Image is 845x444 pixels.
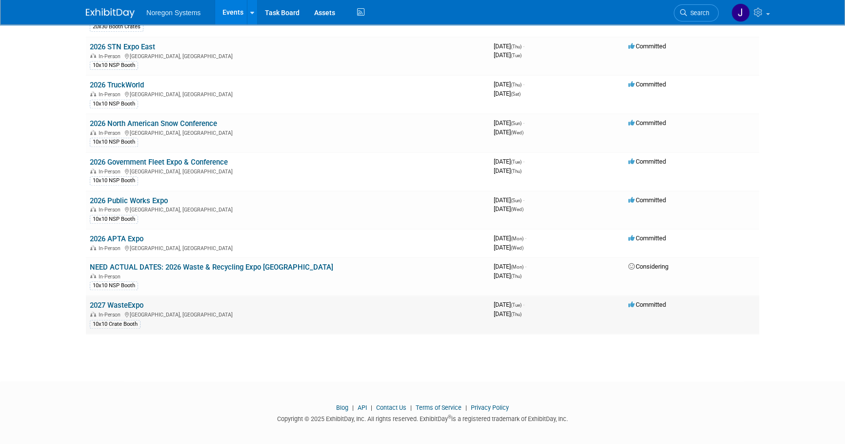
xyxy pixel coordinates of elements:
[511,198,522,203] span: (Sun)
[90,42,155,51] a: 2026 STN Expo East
[628,196,666,204] span: Committed
[511,264,523,270] span: (Mon)
[731,3,750,22] img: Johana Gil
[511,53,522,58] span: (Tue)
[494,158,524,165] span: [DATE]
[90,167,486,175] div: [GEOGRAPHIC_DATA], [GEOGRAPHIC_DATA]
[523,301,524,308] span: -
[511,312,522,317] span: (Thu)
[99,91,123,98] span: In-Person
[628,301,666,308] span: Committed
[674,4,719,21] a: Search
[525,234,526,242] span: -
[628,42,666,50] span: Committed
[494,51,522,59] span: [DATE]
[511,274,522,279] span: (Thu)
[471,404,509,411] a: Privacy Policy
[511,159,522,165] span: (Tue)
[494,310,522,317] span: [DATE]
[99,312,123,318] span: In-Person
[511,91,521,97] span: (Sat)
[494,234,526,242] span: [DATE]
[494,90,521,97] span: [DATE]
[511,207,523,212] span: (Wed)
[448,414,451,420] sup: ®
[99,169,123,175] span: In-Person
[90,52,486,60] div: [GEOGRAPHIC_DATA], [GEOGRAPHIC_DATA]
[90,22,143,31] div: 20x30 Booth Crates
[99,274,123,280] span: In-Person
[687,9,709,17] span: Search
[523,42,524,50] span: -
[494,167,522,174] span: [DATE]
[494,272,522,279] span: [DATE]
[511,236,523,241] span: (Mon)
[90,128,486,136] div: [GEOGRAPHIC_DATA], [GEOGRAPHIC_DATA]
[90,310,486,318] div: [GEOGRAPHIC_DATA], [GEOGRAPHIC_DATA]
[336,404,348,411] a: Blog
[90,215,138,224] div: 10x10 NSP Booth
[494,244,523,251] span: [DATE]
[99,207,123,213] span: In-Person
[90,176,138,185] div: 10x10 NSP Booth
[511,169,522,174] span: (Thu)
[511,302,522,308] span: (Tue)
[416,404,462,411] a: Terms of Service
[628,158,666,165] span: Committed
[525,263,526,270] span: -
[90,207,96,211] img: In-Person Event
[146,9,201,17] span: Noregon Systems
[90,169,96,173] img: In-Person Event
[511,245,523,251] span: (Wed)
[90,91,96,96] img: In-Person Event
[90,234,143,243] a: 2026 APTA Expo
[494,42,524,50] span: [DATE]
[628,119,666,127] span: Committed
[358,404,367,411] a: API
[494,196,524,204] span: [DATE]
[90,263,333,272] a: NEED ACTUAL DATES: 2026 Waste & Recycling Expo [GEOGRAPHIC_DATA]
[90,245,96,250] img: In-Person Event
[90,274,96,278] img: In-Person Event
[628,81,666,88] span: Committed
[90,312,96,317] img: In-Person Event
[90,100,138,108] div: 10x10 NSP Booth
[511,82,522,87] span: (Thu)
[90,281,138,290] div: 10x10 NSP Booth
[494,81,524,88] span: [DATE]
[90,130,96,135] img: In-Person Event
[90,205,486,213] div: [GEOGRAPHIC_DATA], [GEOGRAPHIC_DATA]
[99,245,123,252] span: In-Person
[376,404,406,411] a: Contact Us
[90,81,144,89] a: 2026 TruckWorld
[494,128,523,136] span: [DATE]
[99,53,123,60] span: In-Person
[523,158,524,165] span: -
[494,301,524,308] span: [DATE]
[90,158,228,167] a: 2026 Government Fleet Expo & Conference
[99,130,123,136] span: In-Person
[511,44,522,49] span: (Thu)
[494,119,524,127] span: [DATE]
[90,53,96,58] img: In-Person Event
[368,404,375,411] span: |
[494,263,526,270] span: [DATE]
[90,320,141,329] div: 10x10 Crate Booth
[90,244,486,252] div: [GEOGRAPHIC_DATA], [GEOGRAPHIC_DATA]
[463,404,469,411] span: |
[494,205,523,212] span: [DATE]
[523,119,524,127] span: -
[628,263,668,270] span: Considering
[90,90,486,98] div: [GEOGRAPHIC_DATA], [GEOGRAPHIC_DATA]
[511,130,523,135] span: (Wed)
[408,404,414,411] span: |
[350,404,356,411] span: |
[628,234,666,242] span: Committed
[90,196,168,205] a: 2026 Public Works Expo
[523,196,524,204] span: -
[511,121,522,126] span: (Sun)
[90,301,143,310] a: 2027 WasteExpo
[523,81,524,88] span: -
[90,61,138,70] div: 10x10 NSP Booth
[90,138,138,147] div: 10x10 NSP Booth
